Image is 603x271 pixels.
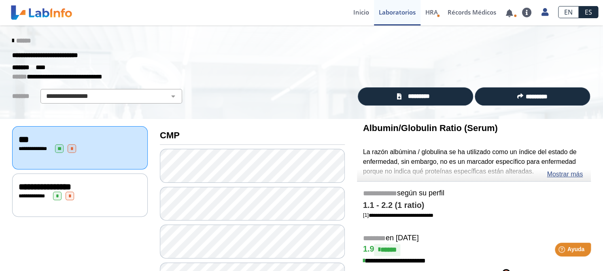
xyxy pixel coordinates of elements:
[363,123,498,133] b: Albumin/Globulin Ratio (Serum)
[363,147,585,176] p: La razón albúmina / globulina se ha utilizado como un índice del estado de enfermedad, sin embarg...
[425,8,438,16] span: HRA
[363,234,585,243] h5: en [DATE]
[160,130,180,140] b: CMP
[531,239,594,262] iframe: Help widget launcher
[547,169,583,179] a: Mostrar más
[363,244,585,256] h4: 1.9
[363,189,585,198] h5: según su perfil
[558,6,579,18] a: EN
[363,212,433,218] a: [1]
[363,201,585,210] h4: 1.1 - 2.2 (1 ratio)
[579,6,598,18] a: ES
